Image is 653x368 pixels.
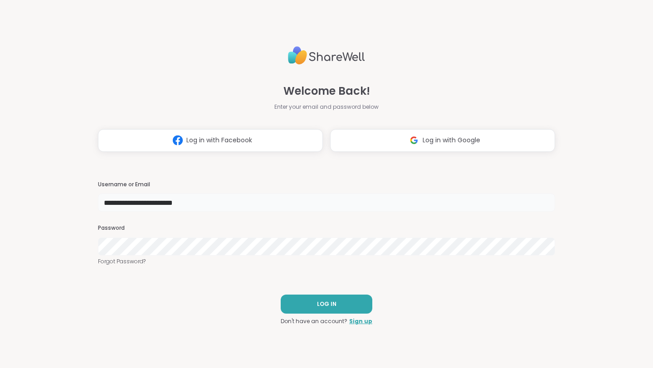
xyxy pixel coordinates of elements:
[98,129,323,152] button: Log in with Facebook
[330,129,555,152] button: Log in with Google
[317,300,336,308] span: LOG IN
[98,181,555,189] h3: Username or Email
[169,132,186,149] img: ShareWell Logomark
[423,136,480,145] span: Log in with Google
[283,83,370,99] span: Welcome Back!
[186,136,252,145] span: Log in with Facebook
[281,317,347,325] span: Don't have an account?
[98,257,555,266] a: Forgot Password?
[274,103,379,111] span: Enter your email and password below
[405,132,423,149] img: ShareWell Logomark
[281,295,372,314] button: LOG IN
[288,43,365,68] img: ShareWell Logo
[98,224,555,232] h3: Password
[349,317,372,325] a: Sign up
